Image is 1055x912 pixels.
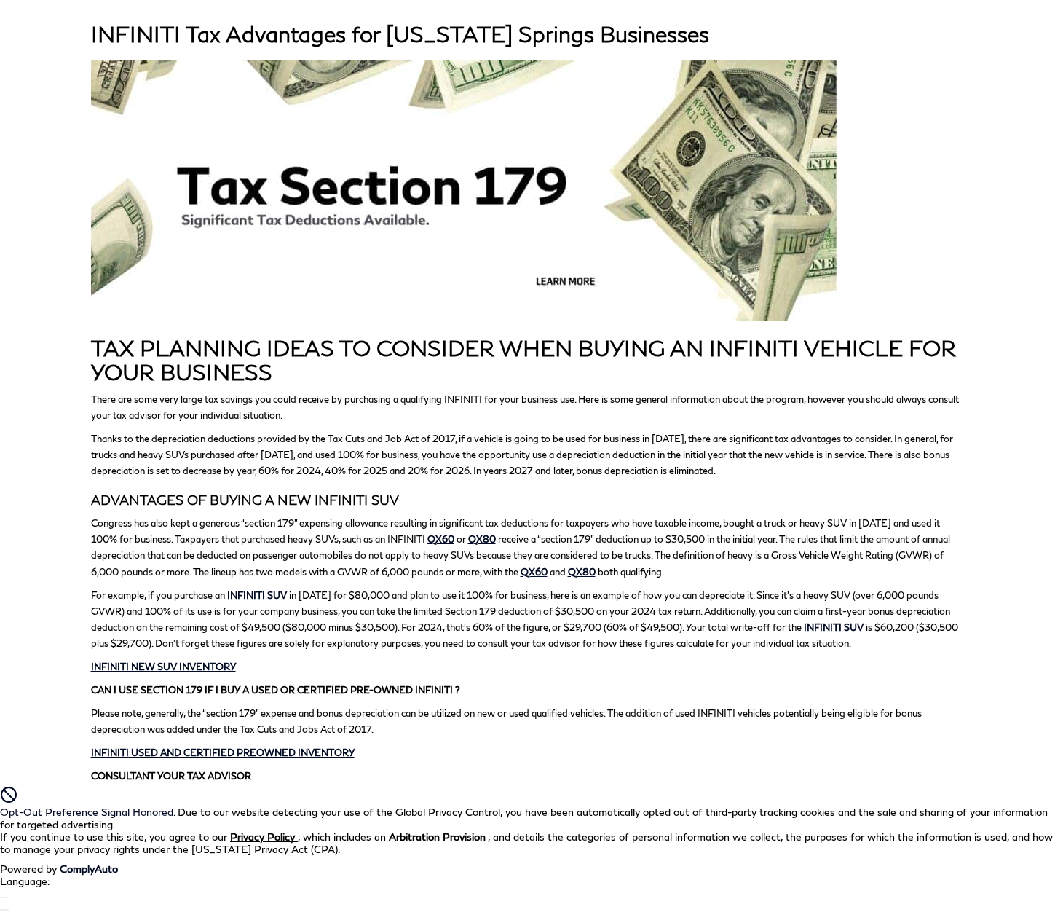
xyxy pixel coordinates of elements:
[521,566,548,578] a: QX60
[427,533,454,545] a: QX60
[389,830,486,843] strong: Arbitration Provision
[227,589,287,601] a: INFINITI SUV
[91,334,956,385] strong: TAX PLANNING IDEAS TO CONSIDER WHEN BUYING AN INFINITI VEHICLE FOR YOUR BUSINESS
[230,830,298,843] a: Privacy Policy
[230,830,295,843] u: Privacy Policy
[91,22,965,46] h1: INFINITI Tax Advantages for [US_STATE] Springs Businesses
[91,60,837,321] img: Tax Savings on INFINITI SUVs
[91,492,399,508] strong: ADVANTAGES OF BUYING A NEW INFINITI SUV
[804,621,864,633] a: INFINITI SUV
[91,684,460,696] strong: CAN I USE SECTION 179 IF I BUY A USED OR CERTIFIED PRE-OWNED INFINITI ?
[468,533,496,545] a: QX80
[91,661,236,672] a: INFINITI NEW SUV INVENTORY
[91,515,965,579] p: Congress has also kept a generous “section 179” expensing allowance resulting in significant tax ...
[60,862,118,875] a: ComplyAuto
[91,747,355,758] a: INFINITI USED AND CERTIFIED PREOWNED INVENTORY
[91,770,251,782] strong: CONSULTANT YOUR TAX ADVISOR
[91,431,965,479] p: Thanks to the depreciation deductions provided by the Tax Cuts and Job Act of 2017, if a vehicle ...
[91,705,965,737] p: Please note, generally, the “section 179” expense and bonus depreciation can be utilized on new o...
[568,566,596,578] a: QX80
[91,587,965,651] p: For example, if you purchase an in [DATE] for $80,000 and plan to use it 100% for business, here ...
[91,391,965,423] p: There are some very large tax savings you could receive by purchasing a qualifying INFINITI for y...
